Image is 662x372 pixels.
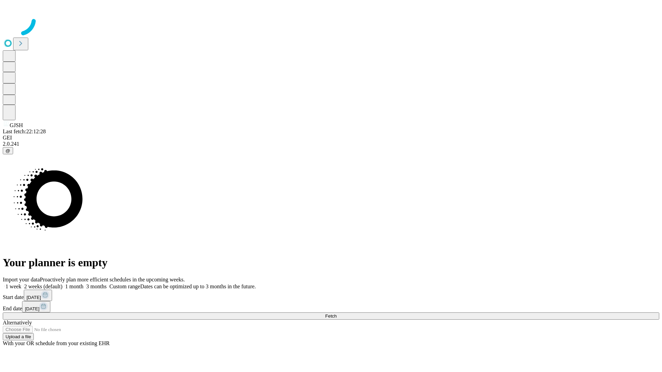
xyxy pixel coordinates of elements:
[3,301,659,312] div: End date
[24,290,52,301] button: [DATE]
[86,283,107,289] span: 3 months
[22,301,50,312] button: [DATE]
[3,290,659,301] div: Start date
[3,135,659,141] div: GEI
[40,277,185,282] span: Proactively plan more efficient schedules in the upcoming weeks.
[3,340,110,346] span: With your OR schedule from your existing EHR
[6,283,21,289] span: 1 week
[3,147,13,154] button: @
[6,148,10,153] span: @
[3,320,32,325] span: Alternatively
[3,256,659,269] h1: Your planner is empty
[25,306,39,311] span: [DATE]
[24,283,62,289] span: 2 weeks (default)
[3,141,659,147] div: 2.0.241
[65,283,83,289] span: 1 month
[3,128,46,134] span: Last fetch: 22:12:28
[3,333,34,340] button: Upload a file
[325,313,337,319] span: Fetch
[109,283,140,289] span: Custom range
[27,295,41,300] span: [DATE]
[140,283,256,289] span: Dates can be optimized up to 3 months in the future.
[10,122,23,128] span: GJSH
[3,277,40,282] span: Import your data
[3,312,659,320] button: Fetch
